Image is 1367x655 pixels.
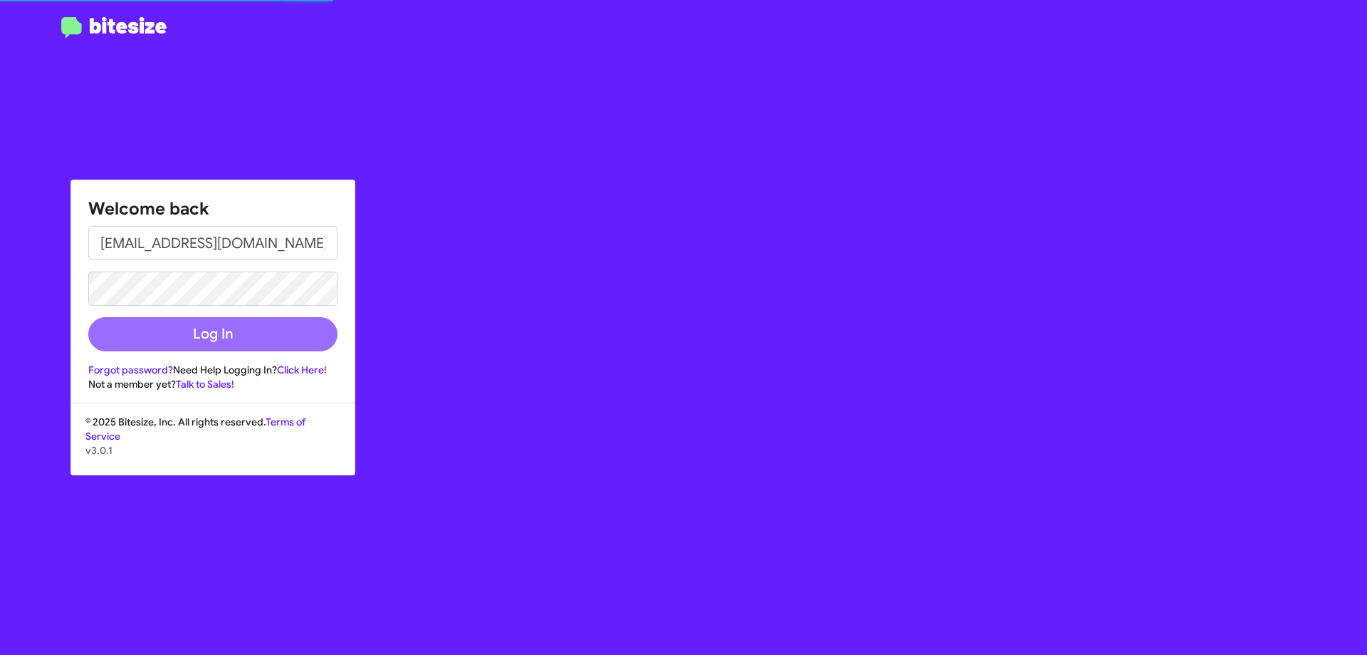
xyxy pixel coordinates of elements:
[176,378,234,391] a: Talk to Sales!
[88,363,337,377] div: Need Help Logging In?
[71,415,355,475] div: © 2025 Bitesize, Inc. All rights reserved.
[85,443,340,458] p: v3.0.1
[88,363,173,376] a: Forgot password?
[277,363,327,376] a: Click Here!
[88,377,337,391] div: Not a member yet?
[88,197,337,220] h1: Welcome back
[88,317,337,351] button: Log In
[88,226,337,260] input: Email address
